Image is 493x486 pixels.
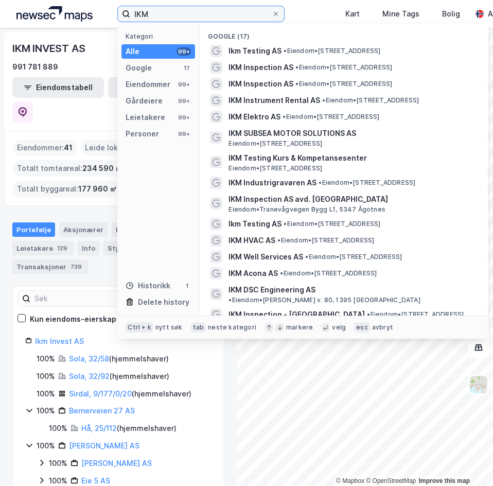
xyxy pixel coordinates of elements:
span: Eiendom • [STREET_ADDRESS] [277,236,374,245]
span: IKM Inspection AS [228,61,293,74]
input: Søk [30,291,143,306]
div: 99+ [177,130,191,138]
div: 100% [37,370,55,383]
a: Eie 5 AS [81,476,110,485]
div: Google [126,62,152,74]
div: Eiendommer : [13,140,77,156]
div: markere [286,323,313,332]
div: Aksjonærer [59,222,108,237]
span: Eiendom • [STREET_ADDRESS] [367,310,464,319]
div: Kart [345,8,360,20]
span: Eiendom • [STREET_ADDRESS] [284,220,380,228]
span: Eiendom • [STREET_ADDRESS] [295,80,392,88]
div: 129 [55,243,69,253]
span: IKM HVAC AS [228,234,275,247]
div: ( hjemmelshaver ) [69,370,169,383]
span: Ikm Testing AS [228,45,281,57]
img: Z [469,375,488,394]
span: IKM Inspection AS [228,78,293,90]
a: Mapbox [336,477,364,484]
span: • [277,236,280,244]
div: nytt søk [155,323,183,332]
span: 41 [64,142,73,154]
div: 100% [49,457,67,470]
div: ( hjemmelshaver ) [69,388,191,400]
div: Chat Widget [442,437,493,486]
div: Bolig [442,8,460,20]
div: 100% [37,388,55,400]
div: Info [78,241,99,255]
span: Eiendom • [STREET_ADDRESS] [305,253,402,261]
div: esc [354,322,370,333]
span: IKM Elektro AS [228,111,280,123]
div: Styret [103,241,146,255]
div: Eiendommer [126,78,170,91]
a: Bernerveien 27 AS [69,406,135,415]
span: • [367,310,370,318]
div: 99+ [177,47,191,56]
div: Leietakere [126,111,165,124]
span: • [284,47,287,55]
span: Eiendom • [STREET_ADDRESS] [284,47,380,55]
span: 234 590 ㎡ [82,162,122,175]
span: Eiendom • [STREET_ADDRESS] [319,179,415,187]
a: Hå, 25/112 [81,424,117,432]
div: Alle [126,45,139,58]
div: 739 [68,262,84,272]
span: IKM Well Services AS [228,251,303,263]
div: 100% [49,422,67,435]
span: Eiendom • [STREET_ADDRESS] [295,63,392,72]
div: avbryt [372,323,393,332]
div: Leide lokasjoner : [81,140,154,156]
a: Sirdal, 9/177/0/20 [69,389,132,398]
span: • [280,269,283,277]
div: 99+ [177,80,191,89]
a: Ikm Invest AS [35,337,84,345]
span: Eiendom • [PERSON_NAME] v. 80, 1395 [GEOGRAPHIC_DATA] [228,296,420,304]
div: velg [332,323,346,332]
div: Portefølje [12,222,55,237]
div: ( hjemmelshaver ) [81,422,177,435]
div: Eiendommer [112,222,175,237]
div: neste kategori [208,323,256,332]
span: Ikm Testing AS [228,218,281,230]
div: Google (17) [200,24,488,43]
span: • [228,296,232,304]
div: IKM INVEST AS [12,40,87,57]
span: • [295,63,298,71]
div: Kategori [126,32,195,40]
div: Historikk [126,280,170,292]
span: Eiendom • [STREET_ADDRESS] [228,164,322,172]
div: ( hjemmelshaver ) [69,353,169,365]
div: Personer [126,128,159,140]
a: Sola, 32/92 [69,372,110,380]
span: • [284,220,287,228]
span: IKM Acona AS [228,267,278,280]
div: 100% [37,440,55,452]
span: • [295,80,298,88]
div: Transaksjoner [12,259,88,274]
div: 17 [183,64,191,72]
div: tab [191,322,206,333]
div: Delete history [138,296,189,308]
span: IKM DSC Engineering AS [228,284,315,296]
button: Leietakertabell [108,77,200,98]
div: Totalt byggareal : [13,181,121,197]
span: Eiendom • [STREET_ADDRESS] [322,96,419,105]
div: Gårdeiere [126,95,163,107]
span: IKM Industrigravøren AS [228,177,316,189]
a: [PERSON_NAME] AS [81,459,152,467]
span: • [305,253,308,261]
span: IKM SUBSEA MOTOR SOLUTIONS AS [228,127,476,140]
div: Mine Tags [382,8,419,20]
div: 100% [37,353,55,365]
span: IKM Inspection AS avd. [GEOGRAPHIC_DATA] [228,193,476,205]
span: • [322,96,325,104]
img: logo.a4113a55bc3d86da70a041830d287a7e.svg [16,6,93,22]
div: 1 [183,282,191,290]
div: 100% [37,405,55,417]
div: Totalt tomteareal : [13,160,127,177]
span: IKM Inspection - [GEOGRAPHIC_DATA] [228,308,365,321]
a: Improve this map [419,477,470,484]
div: Ctrl + k [126,322,153,333]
